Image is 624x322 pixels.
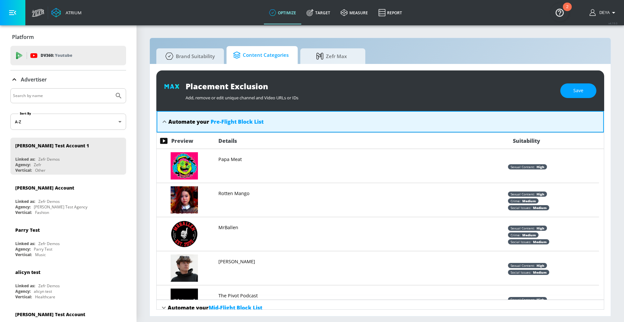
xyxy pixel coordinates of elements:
span: high [535,226,544,230]
div: Automate your [168,118,264,125]
img: UCYM6R9hAO4bOixJ2L7uRSQg [171,254,198,282]
p: DV360: [41,52,72,59]
span: high [535,297,544,302]
span: Brand Suitability [163,48,215,64]
span: medium [531,270,547,275]
p: Platform [12,33,34,41]
div: A-Z [10,114,126,130]
span: Sexual Content : [511,263,535,268]
span: high [535,165,544,169]
span: medium [531,240,547,244]
a: [PERSON_NAME] [218,258,255,265]
div: Parry Test [15,227,40,233]
div: Zefr Demos [38,199,60,204]
span: Zefr Max [307,48,356,64]
span: medium [521,233,536,237]
div: alicyn test [34,289,52,294]
div: 2 [566,7,568,15]
a: optimize [264,1,301,24]
div: Automate yourMid-Flight Block List [157,300,604,316]
div: Agency: [15,162,31,167]
span: Details [218,137,237,144]
img: UCUnxiP7q4RDDyeioZFZLnXA [171,289,198,316]
div: Vertical: [15,294,32,300]
div: [PERSON_NAME] AccountLinked as:Zefr DemosAgency:[PERSON_NAME] Test AgencyVertical:Fashion [10,180,126,217]
div: Platform [10,28,126,46]
div: [PERSON_NAME] Test Account [15,311,85,317]
button: Deya [590,9,617,17]
button: Open Resource Center, 2 new notifications [551,3,569,21]
div: Linked as: [15,156,35,162]
a: Atrium [51,8,82,18]
label: Sort By [19,111,32,116]
button: Save [560,83,596,98]
p: Advertiser [21,76,47,83]
span: Suitability [513,137,540,144]
div: [PERSON_NAME] Test Account 1 [15,142,89,149]
span: Pre-Flight Block List [211,118,264,125]
div: alicyn testLinked as:Zefr DemosAgency:alicyn testVertical:Healthcare [10,264,126,301]
div: Automate your Pre-Flight Block List [157,111,604,132]
div: Parry TestLinked as:Zefr DemosAgency:Parry TestVertical:Music [10,222,126,259]
div: Placement Exclusion [186,81,554,92]
span: Sexual Content : [511,297,535,302]
a: measure [335,1,373,24]
span: Save [573,87,583,95]
div: [PERSON_NAME] Account [15,185,74,191]
span: Sexual Content : [511,165,535,169]
div: [PERSON_NAME] Test Agency [34,204,87,210]
a: Papa Meat [218,155,242,163]
div: Vertical: [15,210,32,215]
div: Music [35,252,46,257]
div: [PERSON_NAME] Test Account 1Linked as:Zefr DemosAgency:ZefrVertical:Other [10,138,126,175]
div: Agency: [15,289,31,294]
img: UCtPrkXdtCM5DACLufB9jbsA [171,220,198,248]
div: Parry Test [34,246,52,252]
span: high [535,192,544,196]
a: MrBallen [218,224,238,231]
div: Zefr Demos [38,156,60,162]
span: login as: deya.mansell@zefr.com [597,10,610,15]
div: Vertical: [15,252,32,257]
div: Linked as: [15,283,35,289]
a: Report [373,1,407,24]
a: The Pivot Podcast [218,292,258,299]
span: medium [521,199,536,203]
p: [PERSON_NAME] [218,258,255,265]
span: Preview [171,137,193,144]
span: high [535,263,544,268]
span: medium [531,205,547,210]
span: Content Categories [233,47,289,63]
div: Add, remove or edit unique channel and Video URLs or IDs [186,92,554,101]
span: Social Issues : [511,240,531,244]
p: Rotten Mango [218,190,250,197]
p: The Pivot Podcast [218,292,258,299]
div: Other [35,167,45,173]
input: Search by name [13,92,111,100]
div: Zefr Demos [38,241,60,246]
div: DV360: Youtube [10,46,126,65]
div: Linked as: [15,199,35,204]
a: Target [301,1,335,24]
span: Crime : [511,233,521,237]
span: v 4.19.0 [608,21,617,25]
div: Healthcare [35,294,55,300]
span: Social Issues : [511,205,531,210]
span: Mid-Flight Block List [209,304,262,311]
div: alicyn test [15,269,40,275]
span: Sexual Content : [511,226,535,230]
div: Fashion [35,210,49,215]
div: Agency: [15,246,31,252]
div: Automate your [168,304,262,311]
div: Linked as: [15,241,35,246]
span: Crime : [511,199,521,203]
div: Zefr Demos [38,283,60,289]
div: Vertical: [15,167,32,173]
div: Zefr [34,162,41,167]
div: Advertiser [10,70,126,89]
